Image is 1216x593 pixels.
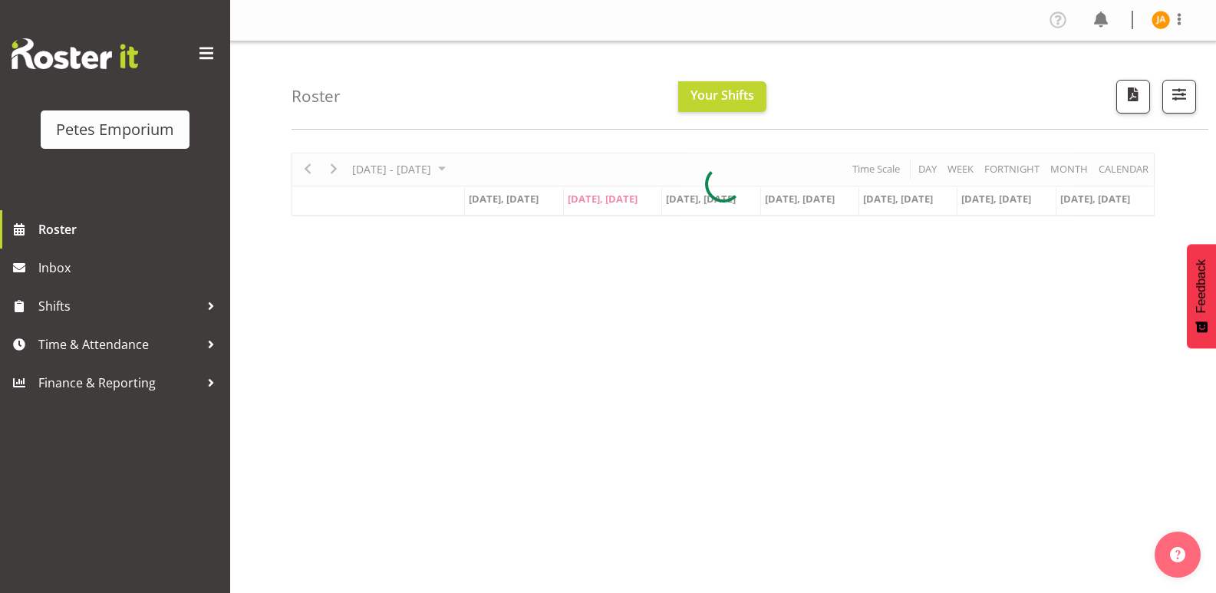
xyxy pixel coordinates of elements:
[38,333,199,356] span: Time & Attendance
[38,295,199,318] span: Shifts
[292,87,341,105] h4: Roster
[1170,547,1185,562] img: help-xxl-2.png
[12,38,138,69] img: Rosterit website logo
[1187,244,1216,348] button: Feedback - Show survey
[1162,80,1196,114] button: Filter Shifts
[690,87,754,104] span: Your Shifts
[1116,80,1150,114] button: Download a PDF of the roster according to the set date range.
[38,371,199,394] span: Finance & Reporting
[56,118,174,141] div: Petes Emporium
[1152,11,1170,29] img: jeseryl-armstrong10788.jpg
[1195,259,1208,313] span: Feedback
[678,81,766,112] button: Your Shifts
[38,256,222,279] span: Inbox
[38,218,222,241] span: Roster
